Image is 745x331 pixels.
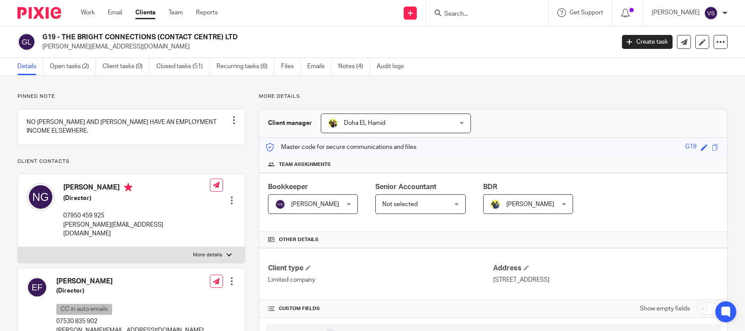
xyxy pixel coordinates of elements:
[156,58,210,75] a: Closed tasks (51)
[570,10,603,16] span: Get Support
[268,264,493,273] h4: Client type
[307,58,332,75] a: Emails
[27,183,55,211] img: svg%3E
[56,286,204,295] h5: (Director)
[108,8,122,17] a: Email
[135,8,155,17] a: Clients
[56,304,112,315] p: CC in auto emails
[268,305,493,312] h4: CUSTOM FIELDS
[506,201,554,207] span: [PERSON_NAME]
[27,277,48,298] img: svg%3E
[196,8,218,17] a: Reports
[17,158,245,165] p: Client contacts
[216,58,275,75] a: Recurring tasks (6)
[704,6,718,20] img: svg%3E
[63,221,210,238] p: [PERSON_NAME][EMAIL_ADDRESS][DOMAIN_NAME]
[490,199,501,210] img: Dennis-Starbridge.jpg
[81,8,95,17] a: Work
[377,58,410,75] a: Audit logs
[640,304,690,313] label: Show empty fields
[291,201,339,207] span: [PERSON_NAME]
[382,201,418,207] span: Not selected
[124,183,133,192] i: Primary
[193,252,222,259] p: More details
[275,199,285,210] img: svg%3E
[375,183,436,190] span: Senior Accountant
[168,8,183,17] a: Team
[63,183,210,194] h4: [PERSON_NAME]
[266,143,416,152] p: Master code for secure communications and files
[685,142,697,152] div: G19
[50,58,96,75] a: Open tasks (2)
[483,183,497,190] span: BDR
[268,119,312,128] h3: Client manager
[279,236,319,243] span: Other details
[279,161,331,168] span: Team assignments
[63,211,210,220] p: 07950 459 925
[338,58,370,75] a: Notes (4)
[259,93,728,100] p: More details
[63,194,210,203] h5: (Director)
[493,264,718,273] h4: Address
[103,58,150,75] a: Client tasks (0)
[622,35,673,49] a: Create task
[268,183,308,190] span: Bookkeeper
[344,120,385,126] span: Doha EL Hamid
[56,277,204,286] h4: [PERSON_NAME]
[268,276,493,284] p: Limited company
[281,58,301,75] a: Files
[328,118,338,128] img: Doha-Starbridge.jpg
[42,42,609,51] p: [PERSON_NAME][EMAIL_ADDRESS][DOMAIN_NAME]
[17,7,61,19] img: Pixie
[443,10,522,18] input: Search
[17,33,36,51] img: svg%3E
[493,276,718,284] p: [STREET_ADDRESS]
[17,93,245,100] p: Pinned note
[42,33,495,42] h2: G19 - THE BRIGHT CONNECTIONS (CONTACT CENTRE) LTD
[652,8,700,17] p: [PERSON_NAME]
[56,317,204,326] p: 07530 835 902
[17,58,43,75] a: Details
